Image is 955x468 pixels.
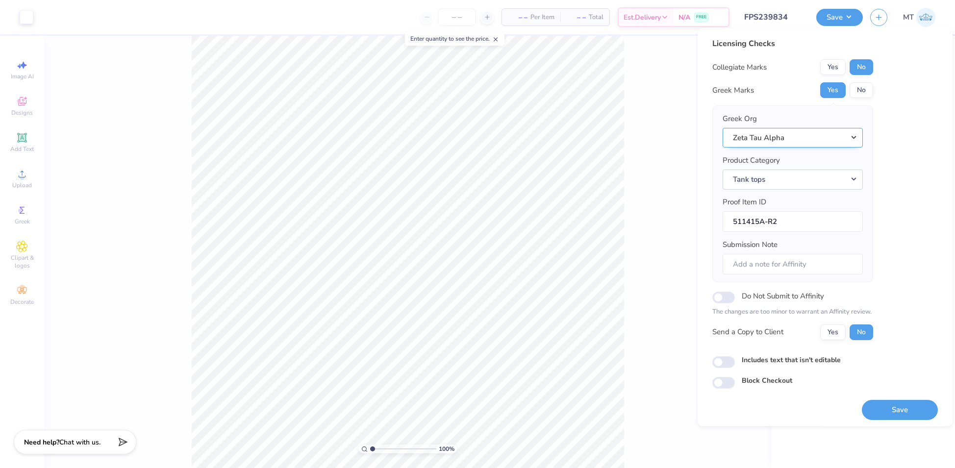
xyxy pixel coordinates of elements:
[723,239,778,250] label: Submission Note
[742,290,824,302] label: Do Not Submit to Affinity
[903,12,914,23] span: MT
[712,327,783,338] div: Send a Copy to Client
[530,12,554,23] span: Per Item
[24,438,59,447] strong: Need help?
[723,170,863,190] button: Tank tops
[624,12,661,23] span: Est. Delivery
[438,8,476,26] input: – –
[723,155,780,166] label: Product Category
[696,14,706,21] span: FREE
[439,444,454,453] span: 100 %
[816,9,863,26] button: Save
[712,62,767,73] div: Collegiate Marks
[723,113,757,124] label: Greek Org
[12,181,32,189] span: Upload
[737,7,809,27] input: Untitled Design
[712,38,873,49] div: Licensing Checks
[712,85,754,96] div: Greek Marks
[59,438,101,447] span: Chat with us.
[11,109,33,117] span: Designs
[820,82,846,98] button: Yes
[566,12,586,23] span: – –
[15,218,30,225] span: Greek
[11,73,34,80] span: Image AI
[679,12,690,23] span: N/A
[850,82,873,98] button: No
[862,400,938,420] button: Save
[405,32,504,46] div: Enter quantity to see the price.
[820,59,846,75] button: Yes
[742,355,841,365] label: Includes text that isn't editable
[10,145,34,153] span: Add Text
[723,254,863,275] input: Add a note for Affinity
[723,128,863,148] button: Zeta Tau Alpha
[10,298,34,306] span: Decorate
[916,8,935,27] img: Michelle Tapire
[589,12,603,23] span: Total
[850,324,873,340] button: No
[723,197,766,208] label: Proof Item ID
[820,324,846,340] button: Yes
[742,375,792,386] label: Block Checkout
[712,307,873,317] p: The changes are too minor to warrant an Affinity review.
[903,8,935,27] a: MT
[850,59,873,75] button: No
[508,12,528,23] span: – –
[5,254,39,270] span: Clipart & logos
